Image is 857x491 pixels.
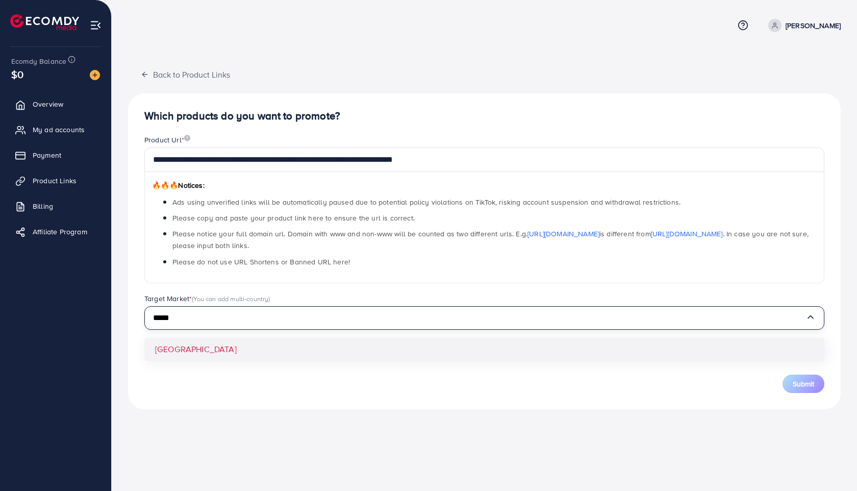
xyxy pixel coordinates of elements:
[786,19,841,32] p: [PERSON_NAME]
[172,213,415,223] span: Please copy and paste your product link here to ensure the url is correct.
[153,310,805,326] input: Search for option
[764,19,841,32] a: [PERSON_NAME]
[10,14,79,30] img: logo
[172,257,350,267] span: Please do not use URL Shortens or Banned URL here!
[145,338,824,360] li: [GEOGRAPHIC_DATA]
[172,229,809,251] span: Please notice your full domain url. Domain with www and non-www will be counted as two different ...
[8,119,104,140] a: My ad accounts
[90,19,102,31] img: menu
[33,99,63,109] span: Overview
[33,150,61,160] span: Payment
[783,375,824,393] button: Submit
[8,145,104,165] a: Payment
[128,63,243,85] button: Back to Product Links
[8,196,104,216] a: Billing
[33,227,87,237] span: Affiliate Program
[144,135,190,145] label: Product Url
[651,229,723,239] a: [URL][DOMAIN_NAME]
[33,176,77,186] span: Product Links
[144,110,824,122] h4: Which products do you want to promote?
[527,229,599,239] a: [URL][DOMAIN_NAME]
[8,170,104,191] a: Product Links
[144,293,270,304] label: Target Market
[33,201,53,211] span: Billing
[192,294,270,303] span: (You can add multi-country)
[11,56,66,66] span: Ecomdy Balance
[144,306,824,330] div: Search for option
[11,67,23,82] span: $0
[152,180,178,190] span: 🔥🔥🔥
[8,222,104,242] a: Affiliate Program
[793,379,814,389] span: Submit
[184,135,190,141] img: image
[814,445,849,483] iframe: Chat
[33,125,85,135] span: My ad accounts
[172,197,680,207] span: Ads using unverified links will be automatically paused due to potential policy violations on Tik...
[8,94,104,114] a: Overview
[90,70,100,80] img: image
[152,180,205,190] span: Notices:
